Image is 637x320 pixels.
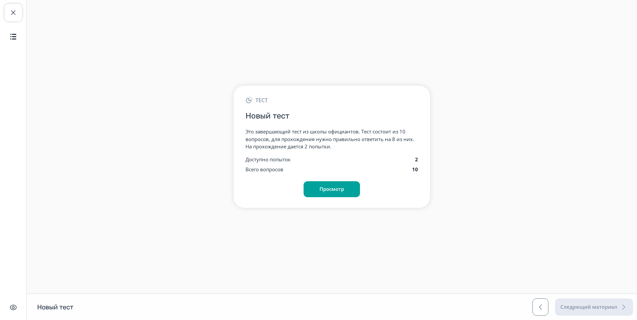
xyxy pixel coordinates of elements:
p: Всего вопросов [246,166,283,173]
b: 2 [415,156,418,163]
p: Это завершающий тест из школы официантов. Тест состоит из 10 вопросов, для прохождения нужно прав... [246,128,418,150]
img: Содержание [9,33,17,40]
p: Доступно попыток [246,156,291,163]
img: Скрыть интерфейс [9,303,17,311]
h1: Новый тест [37,303,73,311]
div: Тест [246,96,418,104]
button: Просмотр [304,181,360,197]
h3: Новый тест [246,111,418,121]
b: 10 [412,166,418,173]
